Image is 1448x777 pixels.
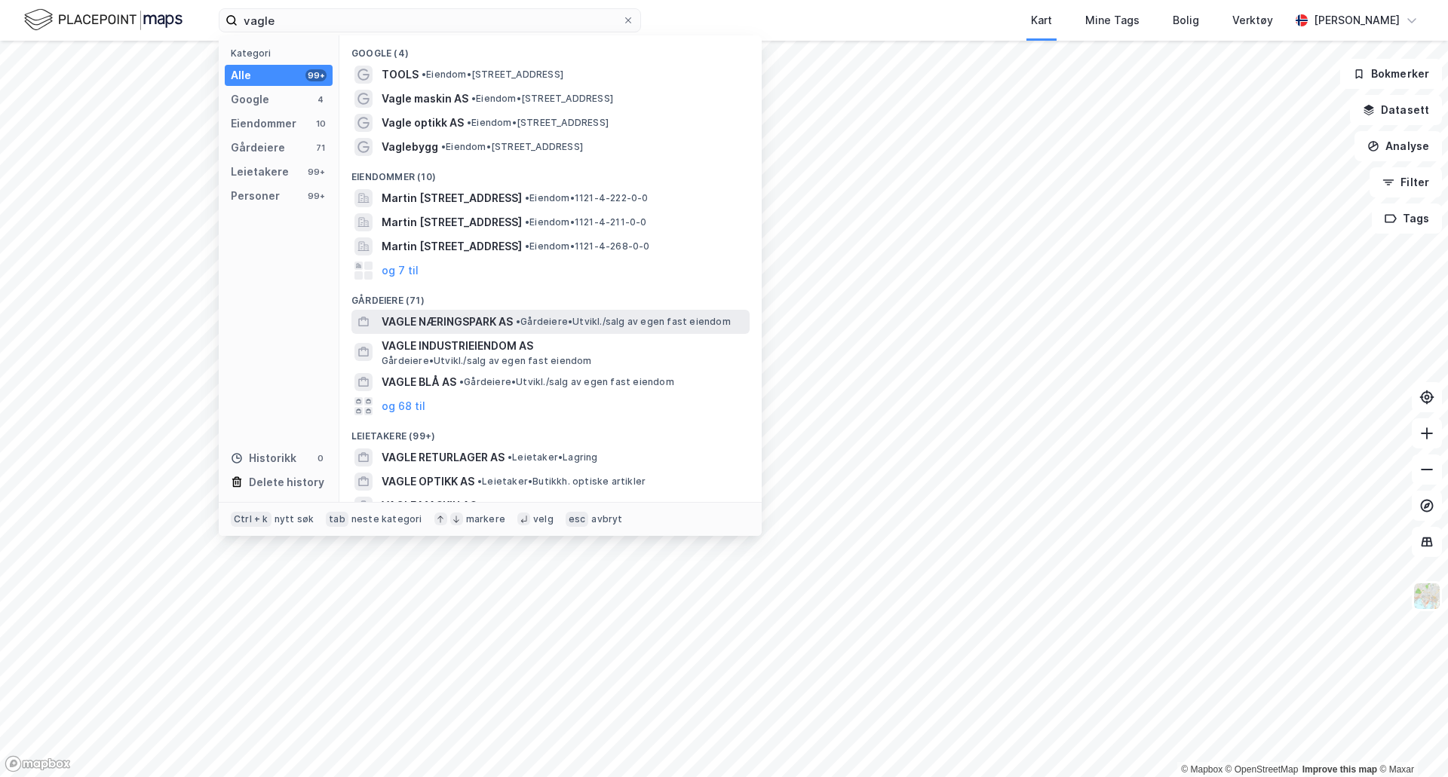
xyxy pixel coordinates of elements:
[382,397,425,415] button: og 68 til
[382,114,464,132] span: Vagle optikk AS
[351,513,422,525] div: neste kategori
[471,93,613,105] span: Eiendom • [STREET_ADDRESS]
[1372,203,1442,234] button: Tags
[382,189,522,207] span: Martin [STREET_ADDRESS]
[231,449,296,467] div: Historikk
[525,192,529,203] span: •
[467,117,471,128] span: •
[1340,59,1442,89] button: Bokmerker
[441,141,583,153] span: Eiendom • [STREET_ADDRESS]
[382,138,438,156] span: Vaglebygg
[382,355,592,367] span: Gårdeiere • Utvikl./salg av egen fast eiendom
[1226,764,1299,775] a: OpenStreetMap
[1354,131,1442,161] button: Analyse
[1373,705,1448,777] div: Kontrollprogram for chat
[314,93,327,106] div: 4
[1181,764,1223,775] a: Mapbox
[382,337,744,355] span: VAGLE INDUSTRIEIENDOM AS
[525,216,647,228] span: Eiendom • 1121-4-211-0-0
[339,35,762,63] div: Google (4)
[382,237,522,255] span: Martin [STREET_ADDRESS]
[466,513,505,525] div: markere
[1031,11,1052,29] div: Kart
[508,451,512,463] span: •
[467,117,609,129] span: Eiendom • [STREET_ADDRESS]
[566,512,589,527] div: esc
[477,476,482,487] span: •
[480,500,592,512] span: Leietaker • Grunnarbeid
[231,47,333,59] div: Kategori
[591,513,622,525] div: avbryt
[1373,705,1448,777] iframe: Chat Widget
[1413,582,1441,610] img: Z
[231,512,271,527] div: Ctrl + k
[231,66,251,84] div: Alle
[314,142,327,154] div: 71
[231,187,280,205] div: Personer
[477,476,646,488] span: Leietaker • Butikkh. optiske artikler
[231,163,289,181] div: Leietakere
[533,513,554,525] div: velg
[314,118,327,130] div: 10
[1350,95,1442,125] button: Datasett
[275,513,314,525] div: nytt søk
[459,376,674,388] span: Gårdeiere • Utvikl./salg av egen fast eiendom
[441,141,446,152] span: •
[1314,11,1400,29] div: [PERSON_NAME]
[326,512,348,527] div: tab
[1173,11,1199,29] div: Bolig
[382,448,505,467] span: VAGLE RETURLAGER AS
[1370,167,1442,197] button: Filter
[382,373,456,391] span: VAGLE BLÅ AS
[516,316,731,328] span: Gårdeiere • Utvikl./salg av egen fast eiendom
[305,69,327,81] div: 99+
[516,316,520,327] span: •
[471,93,476,104] span: •
[314,452,327,464] div: 0
[525,192,649,204] span: Eiendom • 1121-4-222-0-0
[249,473,324,491] div: Delete history
[382,262,419,280] button: og 7 til
[459,376,464,387] span: •
[382,497,477,515] span: VAGLE MASKIN AS
[525,240,650,252] span: Eiendom • 1121-4-268-0-0
[525,216,529,228] span: •
[238,9,622,32] input: Søk på adresse, matrikkel, gårdeiere, leietakere eller personer
[339,418,762,445] div: Leietakere (99+)
[231,139,285,157] div: Gårdeiere
[382,313,513,331] span: VAGLE NÆRINGSPARK AS
[1085,11,1140,29] div: Mine Tags
[525,240,529,252] span: •
[305,166,327,178] div: 99+
[24,7,183,33] img: logo.f888ab2527a4732fd821a326f86c7f29.svg
[382,473,474,491] span: VAGLE OPTIKK AS
[1232,11,1273,29] div: Verktøy
[5,755,71,772] a: Mapbox homepage
[231,115,296,133] div: Eiendommer
[382,90,468,108] span: Vagle maskin AS
[382,213,522,231] span: Martin [STREET_ADDRESS]
[382,66,419,84] span: TOOLS
[339,283,762,310] div: Gårdeiere (71)
[480,500,484,511] span: •
[339,159,762,186] div: Eiendommer (10)
[305,190,327,202] div: 99+
[422,69,563,81] span: Eiendom • [STREET_ADDRESS]
[231,90,269,109] div: Google
[508,451,598,463] span: Leietaker • Lagring
[422,69,426,80] span: •
[1302,764,1377,775] a: Improve this map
